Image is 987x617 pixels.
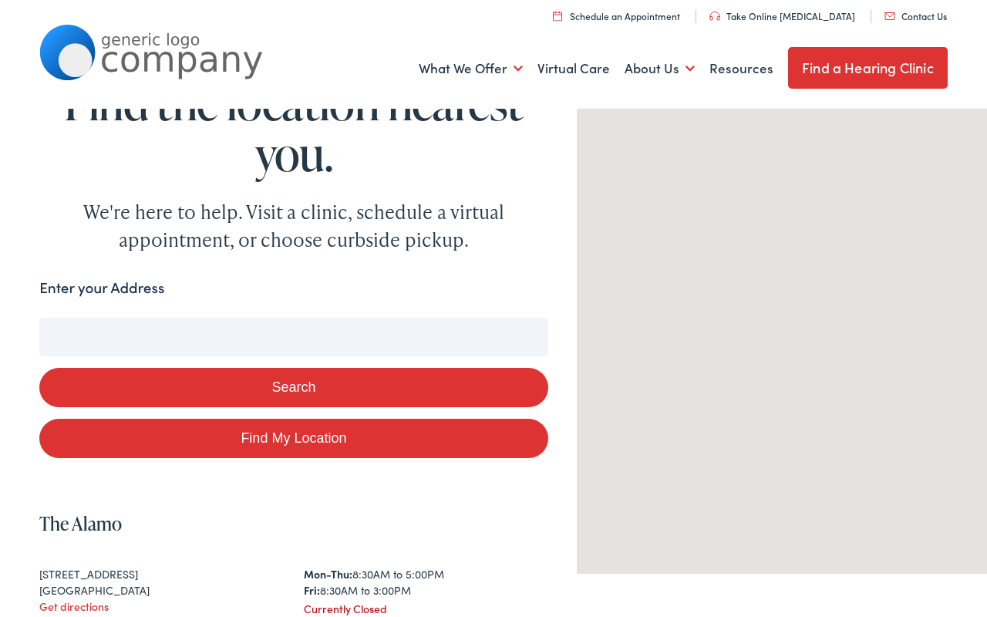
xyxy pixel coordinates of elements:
[39,77,547,179] h1: Find the location nearest you.
[709,40,773,97] a: Resources
[763,321,800,358] div: The Alamo
[39,368,547,407] button: Search
[419,40,523,97] a: What We Offer
[39,566,284,582] div: [STREET_ADDRESS]
[709,12,720,21] img: utility icon
[884,12,895,20] img: utility icon
[304,566,548,598] div: 8:30AM to 5:00PM 8:30AM to 3:00PM
[625,40,695,97] a: About Us
[709,9,855,22] a: Take Online [MEDICAL_DATA]
[788,47,948,89] a: Find a Hearing Clinic
[39,598,109,614] a: Get directions
[304,566,352,582] strong: Mon-Thu:
[304,582,320,598] strong: Fri:
[553,9,680,22] a: Schedule an Appointment
[39,318,547,356] input: Enter your address or zip code
[553,11,562,21] img: utility icon
[39,277,164,299] label: Enter your Address
[304,601,548,617] div: Currently Closed
[39,419,547,458] a: Find My Location
[537,40,610,97] a: Virtual Care
[39,582,284,598] div: [GEOGRAPHIC_DATA]
[884,9,947,22] a: Contact Us
[39,511,122,536] a: The Alamo
[47,198,541,254] div: We're here to help. Visit a clinic, schedule a virtual appointment, or choose curbside pickup.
